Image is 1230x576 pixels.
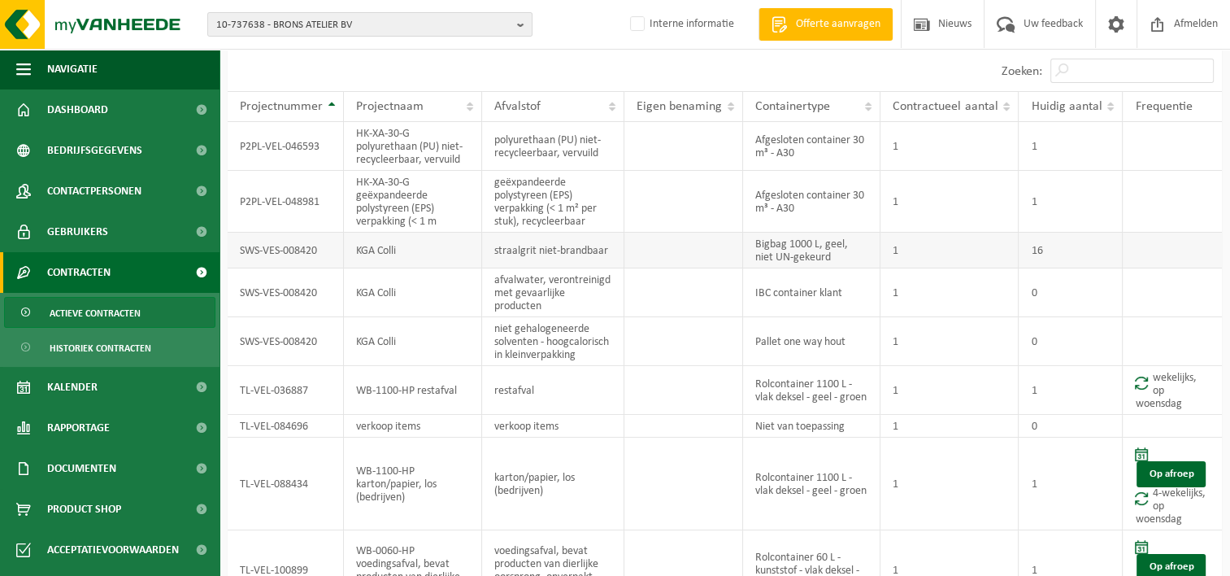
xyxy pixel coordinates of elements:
[893,100,997,113] span: Contractueel aantal
[47,89,108,130] span: Dashboard
[743,268,880,317] td: IBC container klant
[240,100,323,113] span: Projectnummer
[1002,65,1042,78] label: Zoeken:
[1123,366,1222,415] td: wekelijks, op woensdag
[755,100,830,113] span: Containertype
[228,438,344,530] td: TL-VEL-088434
[482,233,624,268] td: straalgrit niet-brandbaar
[743,415,880,438] td: Niet van toepassing
[344,366,482,415] td: WB-1100-HP restafval
[1031,100,1102,113] span: Huidig aantal
[743,317,880,366] td: Pallet one way hout
[47,448,116,489] span: Documenten
[743,233,880,268] td: Bigbag 1000 L, geel, niet UN-gekeurd
[494,100,541,113] span: Afvalstof
[47,489,121,530] span: Product Shop
[47,252,111,293] span: Contracten
[880,415,1019,438] td: 1
[47,530,179,570] span: Acceptatievoorwaarden
[50,333,151,364] span: Historiek contracten
[344,438,482,530] td: WB-1100-HP karton/papier, los (bedrijven)
[228,233,344,268] td: SWS-VES-008420
[1019,366,1123,415] td: 1
[880,438,1019,530] td: 1
[47,49,98,89] span: Navigatie
[1019,415,1123,438] td: 0
[743,122,880,171] td: Afgesloten container 30 m³ - A30
[4,332,215,363] a: Historiek contracten
[880,171,1019,233] td: 1
[344,317,482,366] td: KGA Colli
[758,8,893,41] a: Offerte aanvragen
[880,233,1019,268] td: 1
[228,122,344,171] td: P2PL-VEL-046593
[1019,122,1123,171] td: 1
[743,366,880,415] td: Rolcontainer 1100 L - vlak deksel - geel - groen
[1135,100,1192,113] span: Frequentie
[47,171,141,212] span: Contactpersonen
[482,317,624,366] td: niet gehalogeneerde solventen - hoogcalorisch in kleinverpakking
[344,233,482,268] td: KGA Colli
[1019,233,1123,268] td: 16
[1019,171,1123,233] td: 1
[880,366,1019,415] td: 1
[344,415,482,438] td: verkoop items
[47,212,108,252] span: Gebruikers
[482,268,624,317] td: afvalwater, verontreinigd met gevaarlijke producten
[482,438,624,530] td: karton/papier, los (bedrijven)
[4,297,215,328] a: Actieve contracten
[344,268,482,317] td: KGA Colli
[216,13,511,37] span: 10-737638 - BRONS ATELIER BV
[356,100,424,113] span: Projectnaam
[228,171,344,233] td: P2PL-VEL-048981
[880,268,1019,317] td: 1
[228,268,344,317] td: SWS-VES-008420
[344,171,482,233] td: HK-XA-30-G geëxpandeerde polystyreen (EPS) verpakking (< 1 m
[1137,461,1206,487] a: Op afroep
[627,12,734,37] label: Interne informatie
[50,298,141,329] span: Actieve contracten
[228,317,344,366] td: SWS-VES-008420
[207,12,532,37] button: 10-737638 - BRONS ATELIER BV
[482,122,624,171] td: polyurethaan (PU) niet-recycleerbaar, vervuild
[47,367,98,408] span: Kalender
[1019,317,1123,366] td: 0
[1123,438,1222,530] td: 4-wekelijks, op woensdag
[482,171,624,233] td: geëxpandeerde polystyreen (EPS) verpakking (< 1 m² per stuk), recycleerbaar
[228,415,344,438] td: TL-VEL-084696
[743,171,880,233] td: Afgesloten container 30 m³ - A30
[482,366,624,415] td: restafval
[743,438,880,530] td: Rolcontainer 1100 L - vlak deksel - geel - groen
[880,317,1019,366] td: 1
[792,16,884,33] span: Offerte aanvragen
[47,130,142,171] span: Bedrijfsgegevens
[1019,268,1123,317] td: 0
[344,122,482,171] td: HK-XA-30-G polyurethaan (PU) niet-recycleerbaar, vervuild
[637,100,722,113] span: Eigen benaming
[880,122,1019,171] td: 1
[228,366,344,415] td: TL-VEL-036887
[482,415,624,438] td: verkoop items
[47,408,110,448] span: Rapportage
[1019,438,1123,530] td: 1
